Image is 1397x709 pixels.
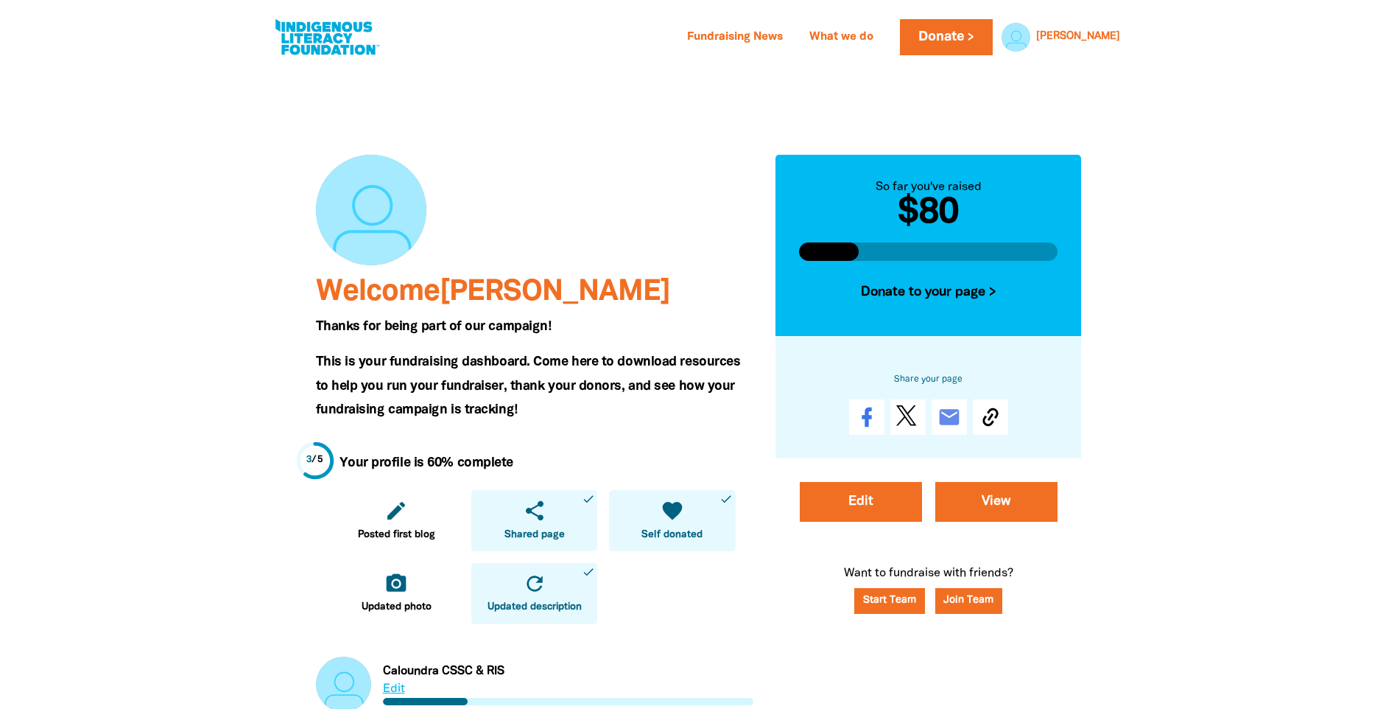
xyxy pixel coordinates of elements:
span: This is your fundraising dashboard. Come here to download resources to help you run your fundrais... [316,356,741,416]
a: Edit [800,482,922,522]
a: editPosted first blog [334,490,460,551]
div: / 5 [306,453,323,467]
a: refreshUpdated descriptiondone [471,563,597,624]
span: Welcome [PERSON_NAME] [316,279,670,306]
i: favorite [661,499,684,523]
i: edit [384,499,408,523]
p: Want to fundraise with friends? [775,565,1082,636]
a: shareShared pagedone [471,490,597,551]
a: Share [849,399,884,435]
a: Post [890,399,926,435]
a: View [935,482,1058,522]
a: email [932,399,967,435]
a: Fundraising News [678,26,792,49]
i: refresh [523,572,546,596]
span: 3 [306,455,312,464]
i: camera_alt [384,572,408,596]
i: email [937,405,961,429]
a: camera_altUpdated photo [334,563,460,624]
button: Donate to your page > [799,273,1058,312]
i: done [582,565,595,579]
span: Updated description [488,600,582,615]
button: Join Team [935,588,1003,614]
strong: Your profile is 60% complete [339,457,513,469]
a: [PERSON_NAME] [1036,32,1120,42]
span: Shared page [504,528,565,542]
i: done [582,492,595,506]
div: So far you've raised [799,178,1058,196]
span: Updated photo [362,600,432,615]
button: Copy Link [973,399,1008,435]
span: Thanks for being part of our campaign! [316,321,552,332]
h6: Share your page [799,371,1058,388]
a: Donate [900,19,993,55]
span: Posted first blog [358,528,435,542]
i: done [719,492,733,506]
h2: $80 [799,196,1058,231]
i: share [523,499,546,523]
a: What we do [800,26,882,49]
span: Self donated [641,528,703,542]
a: Start Team [854,588,925,614]
a: favoriteSelf donateddone [609,490,735,551]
